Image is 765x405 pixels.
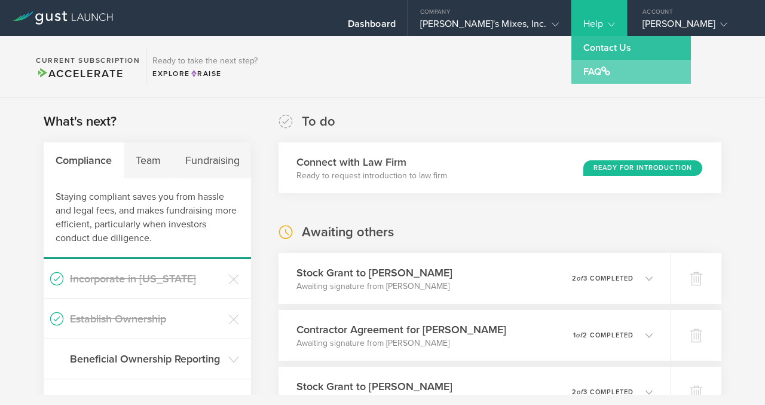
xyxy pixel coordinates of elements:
div: Ready for Introduction [583,160,702,176]
div: Connect with Law FirmReady to request introduction to law firmReady for Introduction [279,142,721,193]
h2: Awaiting others [302,224,394,241]
div: [PERSON_NAME] [642,18,744,36]
em: of [577,388,583,396]
h3: Connect with Law Firm [296,154,447,170]
p: 2 3 completed [572,389,634,395]
p: Ready to request introduction to law firm [296,170,447,182]
div: Explore [152,68,258,79]
h3: Stock Grant to [PERSON_NAME] [296,265,452,281]
div: Compliance [44,142,124,178]
h2: Current Subscription [36,57,140,64]
div: Help [583,18,615,36]
p: 2 3 completed [572,275,634,282]
div: [PERSON_NAME]'s Mixes, Inc. [420,18,559,36]
span: Accelerate [36,67,123,80]
h3: Incorporate in [US_STATE] [70,271,222,287]
h3: Establish Ownership [70,311,222,327]
h2: What's next? [44,113,117,130]
h3: Beneficial Ownership Reporting [70,351,222,367]
div: Ready to take the next step?ExploreRaise [146,48,264,85]
p: Awaiting signature from [PERSON_NAME] [296,337,506,349]
h3: Ready to take the next step? [152,57,258,65]
em: of [576,331,583,339]
p: 1 2 completed [573,332,634,339]
h3: Stock Grant to [PERSON_NAME] [296,379,452,394]
span: Raise [190,69,222,78]
p: Awaiting signature from [PERSON_NAME] [296,281,452,293]
div: Team [124,142,173,178]
em: of [577,275,583,282]
div: Fundraising [173,142,251,178]
h3: Contractor Agreement for [PERSON_NAME] [296,322,506,337]
div: Dashboard [348,18,396,36]
h2: To do [302,113,335,130]
div: Staying compliant saves you from hassle and legal fees, and makes fundraising more efficient, par... [44,178,251,259]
